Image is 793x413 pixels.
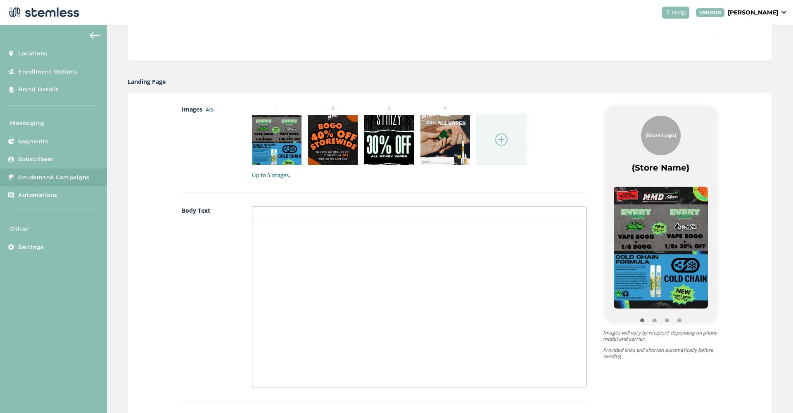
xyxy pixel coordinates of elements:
label: Up to 5 images. [252,171,586,180]
small: 2 [308,105,358,112]
label: Body Text [182,206,235,387]
img: logo-dark-0685b13c.svg [7,4,79,21]
div: VENDOR [696,8,724,17]
span: Segments [18,138,48,146]
span: Automations [18,191,57,199]
img: gAAAABJRU5ErkJggg== [308,115,358,165]
small: 1 [252,105,302,112]
small: 4 [420,105,470,112]
img: icon_down-arrow-small-66adaf34.svg [781,11,786,14]
span: Brand Details [18,85,59,94]
button: Item 2 [661,314,673,327]
label: Images [182,105,235,179]
label: {Store Name} [632,162,690,173]
span: Settings [18,243,43,252]
img: 9k= [364,115,414,165]
img: icon-help-white-03924b79.svg [665,10,670,15]
img: 8Ba80im3UtokgAAAAASUVORK5CYII= [614,187,708,309]
span: Enrollment Options [18,68,77,76]
p: Provided links will shorten automatically before sending. [603,347,719,359]
img: 8Ba80im3UtokgAAAAASUVORK5CYII= [252,115,302,165]
p: [PERSON_NAME] [728,8,778,17]
button: Item 1 [648,314,661,327]
img: icon-arrow-back-accent-c549486e.svg [90,32,100,39]
p: Images will vary by recipient depending on phone model and carrier. [603,330,719,342]
span: Locations [18,50,47,58]
span: Help [672,8,686,17]
span: Subscribers [18,155,53,164]
span: On-demand Campaigns [18,173,90,182]
img: icon-circle-plus-45441306.svg [495,133,508,146]
span: {Store Logo} [645,132,676,139]
small: 3 [364,105,414,112]
label: Landing Page [128,77,166,86]
label: 4/5 [206,106,214,113]
img: AElCIWSyGdqRAAAAAElFTkSuQmCC [420,115,470,165]
button: Item 3 [673,314,686,327]
button: Item 0 [636,314,648,327]
iframe: Chat Widget [752,373,793,413]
